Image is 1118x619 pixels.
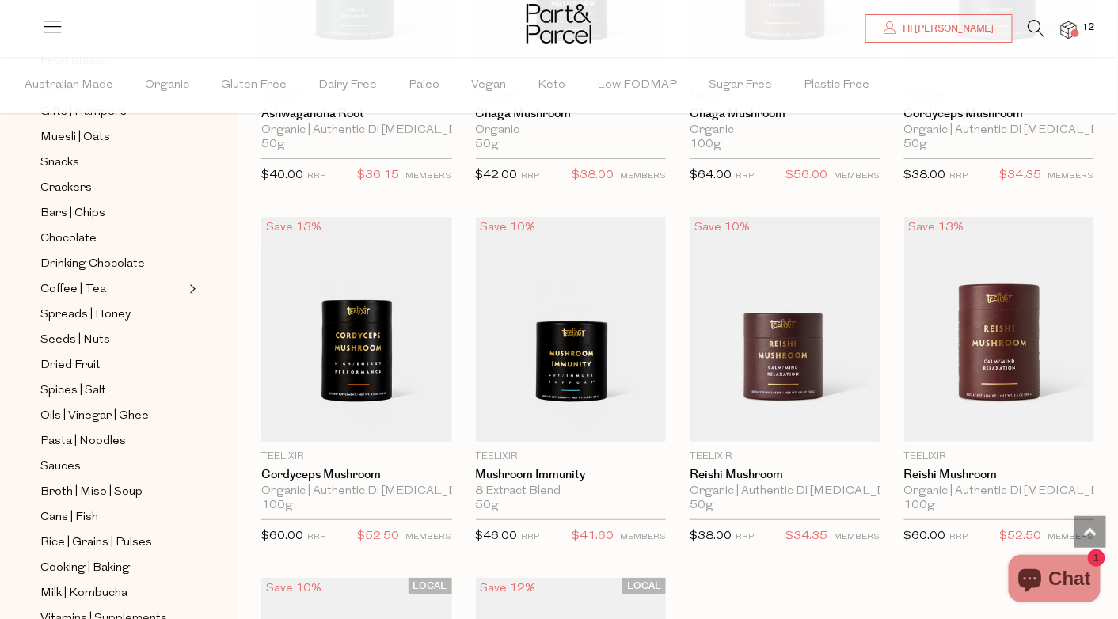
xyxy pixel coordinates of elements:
div: Save 13% [261,217,326,238]
span: Cooking | Baking [40,559,130,578]
p: Teelixir [690,450,880,464]
a: Mushroom Immunity [476,468,667,482]
span: 50g [904,138,928,152]
span: 50g [261,138,285,152]
a: Cordyceps Mushroom [261,468,452,482]
span: Crackers [40,179,92,198]
small: MEMBERS [620,172,666,180]
span: 100g [690,138,721,152]
span: Dairy Free [318,58,377,113]
img: Part&Parcel [527,4,591,44]
div: Organic | Authentic Di [MEDICAL_DATA] Source [690,484,880,499]
small: RRP [307,172,325,180]
a: Sauces [40,457,184,477]
span: Plastic Free [804,58,869,113]
span: Drinking Chocolate [40,255,145,274]
small: RRP [736,533,754,541]
span: $40.00 [261,169,303,181]
span: $64.00 [690,169,732,181]
span: $38.00 [572,165,614,186]
span: Hi [PERSON_NAME] [899,22,994,36]
a: Broth | Miso | Soup [40,482,184,502]
span: Vegan [471,58,506,113]
a: Reishi Mushroom [690,468,880,482]
span: Low FODMAP [597,58,677,113]
span: Snacks [40,154,79,173]
span: 12 [1078,21,1099,35]
a: Crackers [40,178,184,198]
a: Dried Fruit [40,355,184,375]
div: 8 Extract Blend [476,484,667,499]
span: $38.00 [904,169,946,181]
a: Rice | Grains | Pulses [40,533,184,553]
a: Chaga Mushroom [690,107,880,121]
small: RRP [307,533,325,541]
span: LOCAL [622,578,666,594]
span: Spreads | Honey [40,306,131,325]
p: Teelixir [261,450,452,464]
span: Milk | Kombucha [40,584,127,603]
span: 100g [261,499,293,513]
span: $46.00 [476,530,518,542]
a: Cooking | Baking [40,558,184,578]
img: Mushroom Immunity [476,217,667,442]
span: $36.15 [358,165,400,186]
a: Spices | Salt [40,381,184,401]
small: MEMBERS [406,172,452,180]
span: 100g [904,499,936,513]
span: $38.00 [690,530,732,542]
div: Organic [476,123,667,138]
span: 50g [476,499,500,513]
small: MEMBERS [835,533,880,541]
a: Chaga Mushroom [476,107,667,121]
span: $60.00 [904,530,946,542]
a: Coffee | Tea [40,279,184,299]
img: Reishi Mushroom [690,217,880,442]
a: Muesli | Oats [40,127,184,147]
p: Teelixir [476,450,667,464]
span: Cans | Fish [40,508,98,527]
img: Cordyceps Mushroom [261,217,452,442]
small: RRP [736,172,754,180]
div: Save 10% [690,217,755,238]
div: Organic [690,123,880,138]
a: Oils | Vinegar | Ghee [40,406,184,426]
small: MEMBERS [1048,533,1094,541]
span: Coffee | Tea [40,280,106,299]
small: MEMBERS [1048,172,1094,180]
inbox-online-store-chat: Shopify online store chat [1004,555,1105,606]
div: Save 13% [904,217,969,238]
a: Ashwagandha Root [261,107,452,121]
span: Oils | Vinegar | Ghee [40,407,149,426]
div: Save 10% [476,217,541,238]
small: MEMBERS [620,533,666,541]
span: $42.00 [476,169,518,181]
img: Reishi Mushroom [904,217,1095,442]
small: RRP [522,172,540,180]
span: $52.50 [358,526,400,547]
span: Paleo [409,58,439,113]
div: Organic | Authentic Di [MEDICAL_DATA] Source [904,123,1095,138]
a: Bars | Chips [40,203,184,223]
span: $41.60 [572,526,614,547]
div: Organic | Authentic Di [MEDICAL_DATA] Source [261,123,452,138]
p: Teelixir [904,450,1095,464]
span: Pasta | Noodles [40,432,126,451]
button: Expand/Collapse Coffee | Tea [185,279,196,298]
a: Spreads | Honey [40,305,184,325]
span: Keto [538,58,565,113]
span: Spices | Salt [40,382,106,401]
small: RRP [522,533,540,541]
a: Reishi Mushroom [904,468,1095,482]
a: Drinking Chocolate [40,254,184,274]
span: Seeds | Nuts [40,331,110,350]
a: Cans | Fish [40,507,184,527]
div: Organic | Authentic Di [MEDICAL_DATA] Source [261,484,452,499]
span: Broth | Miso | Soup [40,483,143,502]
span: Muesli | Oats [40,128,110,147]
span: $56.00 [786,165,828,186]
span: LOCAL [409,578,452,594]
span: Australian Made [25,58,113,113]
span: Organic [145,58,189,113]
span: $52.50 [1000,526,1042,547]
